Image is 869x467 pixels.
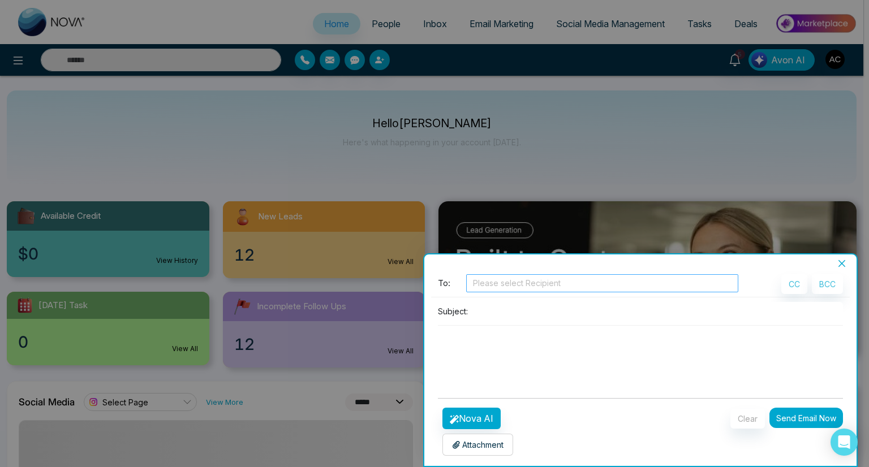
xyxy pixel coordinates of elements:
button: CC [781,274,807,294]
p: Subject: [438,305,468,317]
button: Clear [730,409,765,429]
button: BCC [812,274,843,294]
div: Open Intercom Messenger [831,429,858,456]
button: Nova AI [442,408,501,429]
p: Attachment [452,439,504,451]
span: To: [438,277,450,290]
button: Send Email Now [769,408,843,428]
button: Close [834,258,850,269]
span: close [837,259,846,268]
